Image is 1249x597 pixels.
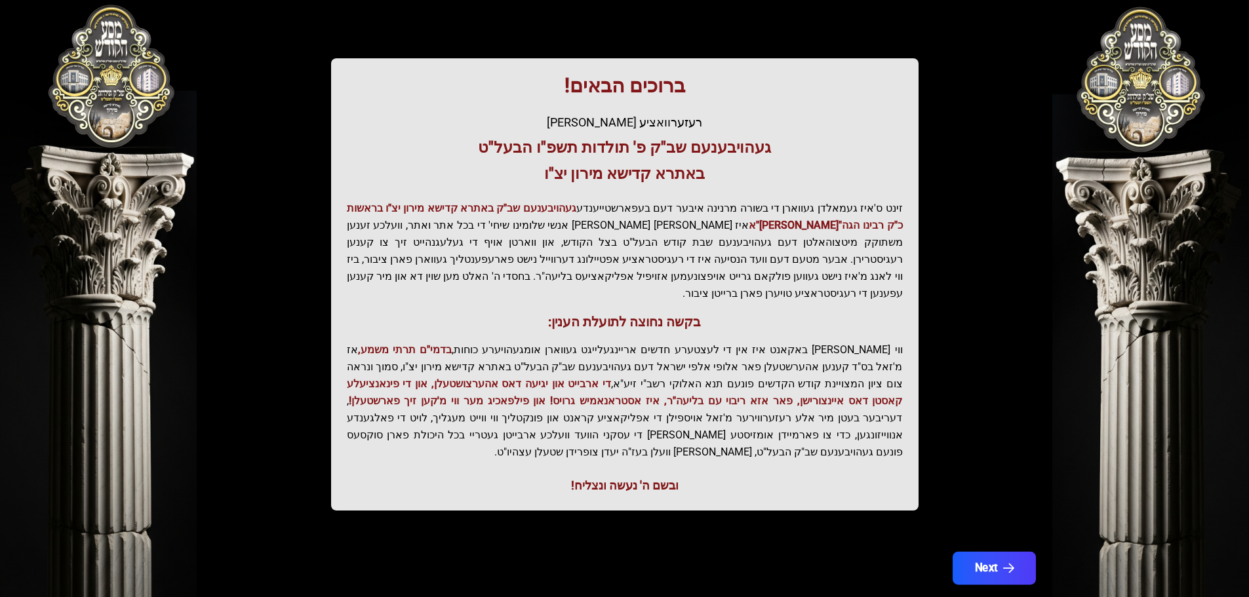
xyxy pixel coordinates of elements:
[347,202,903,231] span: געהויבענעם שב"ק באתרא קדישא מירון יצ"ו בראשות כ"ק רבינו הגה"[PERSON_NAME]"א
[347,200,903,302] p: זינט ס'איז געמאלדן געווארן די בשורה מרנינה איבער דעם בעפארשטייענדע איז [PERSON_NAME] [PERSON_NAME...
[347,113,903,132] div: רעזערוואציע [PERSON_NAME]
[952,552,1035,585] button: Next
[347,476,903,495] div: ובשם ה' נעשה ונצליח!
[347,74,903,98] h1: ברוכים הבאים!
[347,377,903,407] span: די ארבייט און יגיעה דאס אהערצושטעלן, און די פינאנציעלע קאסטן דאס איינצורישן, פאר אזא ריבוי עם בלי...
[347,163,903,184] h3: באתרא קדישא מירון יצ"ו
[347,137,903,158] h3: געהויבענעם שב"ק פ' תולדות תשפ"ו הבעל"ט
[358,343,452,356] span: בדמי"ם תרתי משמע,
[347,313,903,331] h3: בקשה נחוצה לתועלת הענין:
[347,341,903,461] p: ווי [PERSON_NAME] באקאנט איז אין די לעצטערע חדשים אריינגעלייגט געווארן אומגעהויערע כוחות, אז מ'זא...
